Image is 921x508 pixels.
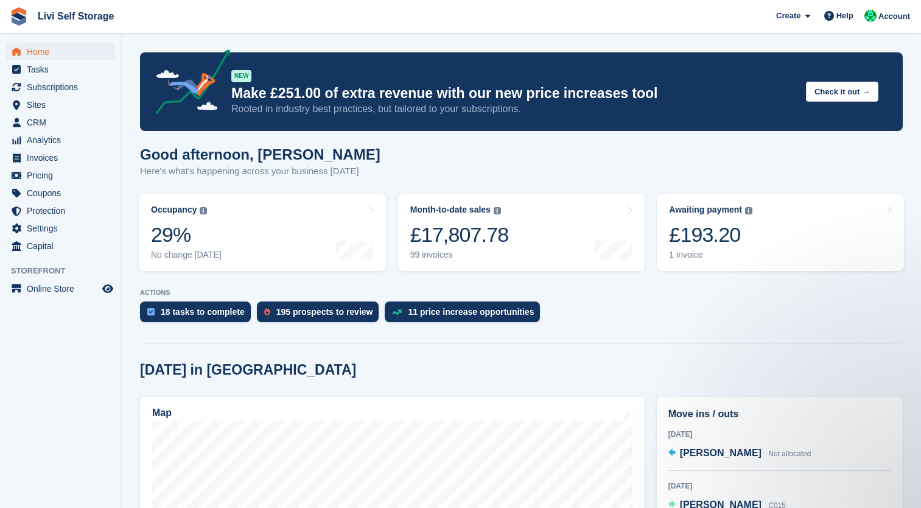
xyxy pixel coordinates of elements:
span: Sites [27,96,100,113]
span: Coupons [27,185,100,202]
img: task-75834270c22a3079a89374b754ae025e5fb1db73e45f91037f5363f120a921f8.svg [147,308,155,316]
a: menu [6,149,115,166]
div: 1 invoice [669,250,752,260]
div: NEW [231,70,251,82]
h2: Map [152,407,172,418]
span: [PERSON_NAME] [680,448,762,458]
img: price_increase_opportunities-93ffe204e8149a01c8c9dc8f82e8f89637d9d84a8eef4429ea346261dce0b2c0.svg [392,309,402,315]
a: menu [6,238,115,255]
span: Create [776,10,800,22]
span: Help [836,10,853,22]
span: Tasks [27,61,100,78]
img: stora-icon-8386f47178a22dfd0bd8f6a31ec36ba5ce8667c1dd55bd0f319d3a0aa187defe.svg [10,7,28,26]
span: Analytics [27,132,100,149]
img: Joe Robertson [864,10,877,22]
a: menu [6,280,115,297]
a: Preview store [100,281,115,296]
div: No change [DATE] [151,250,222,260]
div: Occupancy [151,205,197,215]
span: Online Store [27,280,100,297]
span: Settings [27,220,100,237]
a: menu [6,185,115,202]
a: menu [6,220,115,237]
span: Protection [27,202,100,219]
a: 195 prospects to review [257,302,385,328]
img: price-adjustments-announcement-icon-8257ccfd72463d97f412b2fc003d46551f7dbcb40ab6d574587a9cd5c0d94... [145,49,231,119]
a: Awaiting payment £193.20 1 invoice [657,194,904,271]
p: Here's what's happening across your business [DATE] [140,164,380,178]
a: menu [6,114,115,131]
div: £17,807.78 [410,222,509,247]
div: [DATE] [668,429,891,440]
span: Not allocated [768,450,811,458]
a: 11 price increase opportunities [385,302,546,328]
span: Subscriptions [27,79,100,96]
div: 29% [151,222,222,247]
img: prospect-51fa495bee0391a8d652442698ab0144808aea92771e9ea1ae160a38d050c398.svg [264,308,270,316]
span: Account [878,10,910,23]
div: £193.20 [669,222,752,247]
span: CRM [27,114,100,131]
span: Home [27,43,100,60]
a: 18 tasks to complete [140,302,257,328]
a: menu [6,43,115,60]
div: Month-to-date sales [410,205,491,215]
p: Make £251.00 of extra revenue with our new price increases tool [231,85,796,102]
span: Storefront [11,265,121,277]
a: menu [6,132,115,149]
img: icon-info-grey-7440780725fd019a000dd9b08b2336e03edf1995a4989e88bcd33f0948082b44.svg [494,207,501,214]
a: menu [6,96,115,113]
h2: [DATE] in [GEOGRAPHIC_DATA] [140,362,356,378]
span: Invoices [27,149,100,166]
div: Awaiting payment [669,205,742,215]
a: menu [6,79,115,96]
a: Livi Self Storage [33,6,119,26]
a: menu [6,61,115,78]
a: Month-to-date sales £17,807.78 99 invoices [398,194,645,271]
p: ACTIONS [140,289,903,297]
span: Capital [27,238,100,255]
div: [DATE] [668,481,891,492]
div: 18 tasks to complete [161,307,245,317]
img: icon-info-grey-7440780725fd019a000dd9b08b2336e03edf1995a4989e88bcd33f0948082b44.svg [745,207,752,214]
h1: Good afternoon, [PERSON_NAME] [140,146,380,163]
p: Rooted in industry best practices, but tailored to your subscriptions. [231,102,796,116]
a: Occupancy 29% No change [DATE] [139,194,386,271]
div: 195 prospects to review [276,307,373,317]
div: 11 price increase opportunities [408,307,534,317]
img: icon-info-grey-7440780725fd019a000dd9b08b2336e03edf1995a4989e88bcd33f0948082b44.svg [200,207,207,214]
a: menu [6,167,115,184]
h2: Move ins / outs [668,407,891,422]
a: [PERSON_NAME] Not allocated [668,446,811,462]
button: Check it out → [806,82,878,102]
a: menu [6,202,115,219]
div: 99 invoices [410,250,509,260]
span: Pricing [27,167,100,184]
